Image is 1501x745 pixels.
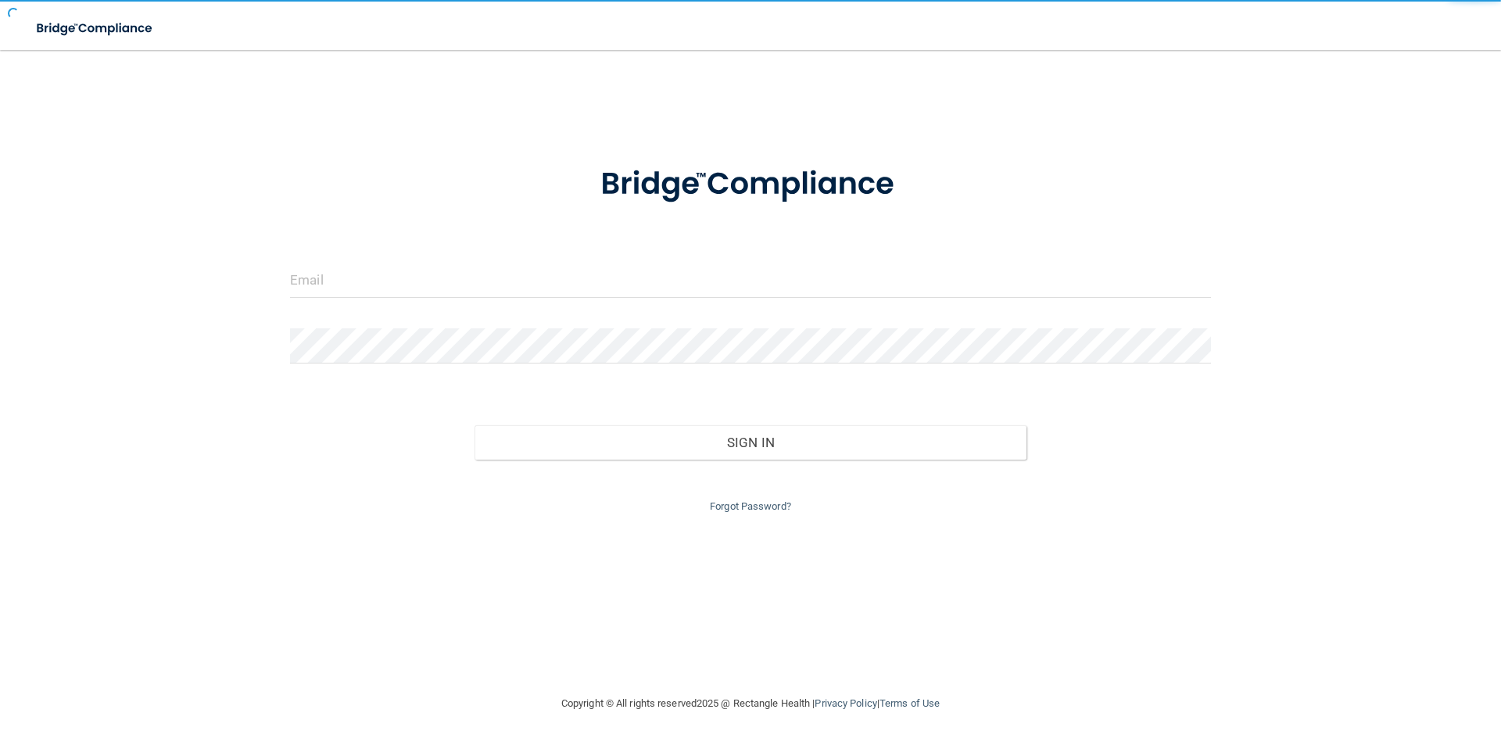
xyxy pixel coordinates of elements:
a: Terms of Use [879,697,940,709]
img: bridge_compliance_login_screen.278c3ca4.svg [23,13,167,45]
a: Forgot Password? [710,500,791,512]
input: Email [290,263,1211,298]
button: Sign In [475,425,1027,460]
div: Copyright © All rights reserved 2025 @ Rectangle Health | | [465,679,1036,729]
iframe: Drift Widget Chat Controller [1231,634,1482,697]
img: bridge_compliance_login_screen.278c3ca4.svg [568,144,933,225]
a: Privacy Policy [815,697,876,709]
